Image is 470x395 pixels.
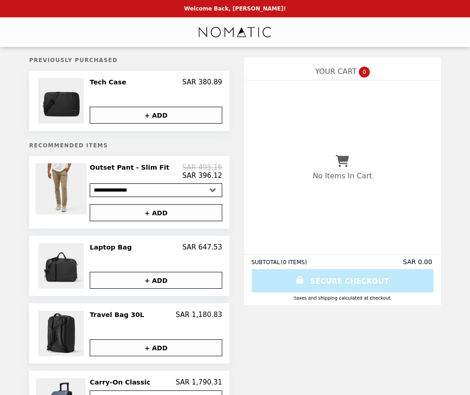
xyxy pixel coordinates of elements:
img: Brand Logo [198,23,272,42]
select: Select a product variant [90,183,222,197]
button: + ADD [90,204,222,221]
button: + ADD [90,107,222,124]
p: Welcome Back, [PERSON_NAME]! [184,5,286,12]
span: YOUR CART [315,67,357,76]
p: No Items In Cart [313,172,372,180]
p: SAR 1,790.31 [176,378,222,386]
button: + ADD [90,339,222,356]
img: Outset Pant - Slim Fit [36,163,89,214]
button: + ADD [90,272,222,289]
span: ( 0 ITEMS ) [281,259,307,265]
img: Tech Case [38,78,86,124]
h2: Outset Pant - Slim Fit [90,163,173,172]
span: SUBTOTAL [251,259,281,265]
h2: Travel Bag 30L [90,311,148,319]
h2: Carry-On Classic [90,378,154,386]
p: SAR 396.12 [182,172,222,180]
p: SAR 380.89 [182,78,222,86]
div: Taxes and Shipping calculated at checkout [251,296,434,301]
h5: Recommended Items [29,142,230,149]
h2: Tech Case [90,78,130,86]
span: SAR 0.00 [403,258,434,265]
img: Laptop Bag [38,243,86,289]
h2: Laptop Bag [90,243,135,251]
span: 0 [359,67,370,78]
p: SAR 495.16 [182,163,222,172]
h5: Previously Purchased [29,57,230,63]
p: SAR 647.53 [182,243,222,251]
img: Travel Bag 30L [38,311,86,356]
p: SAR 1,180.83 [176,311,222,319]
